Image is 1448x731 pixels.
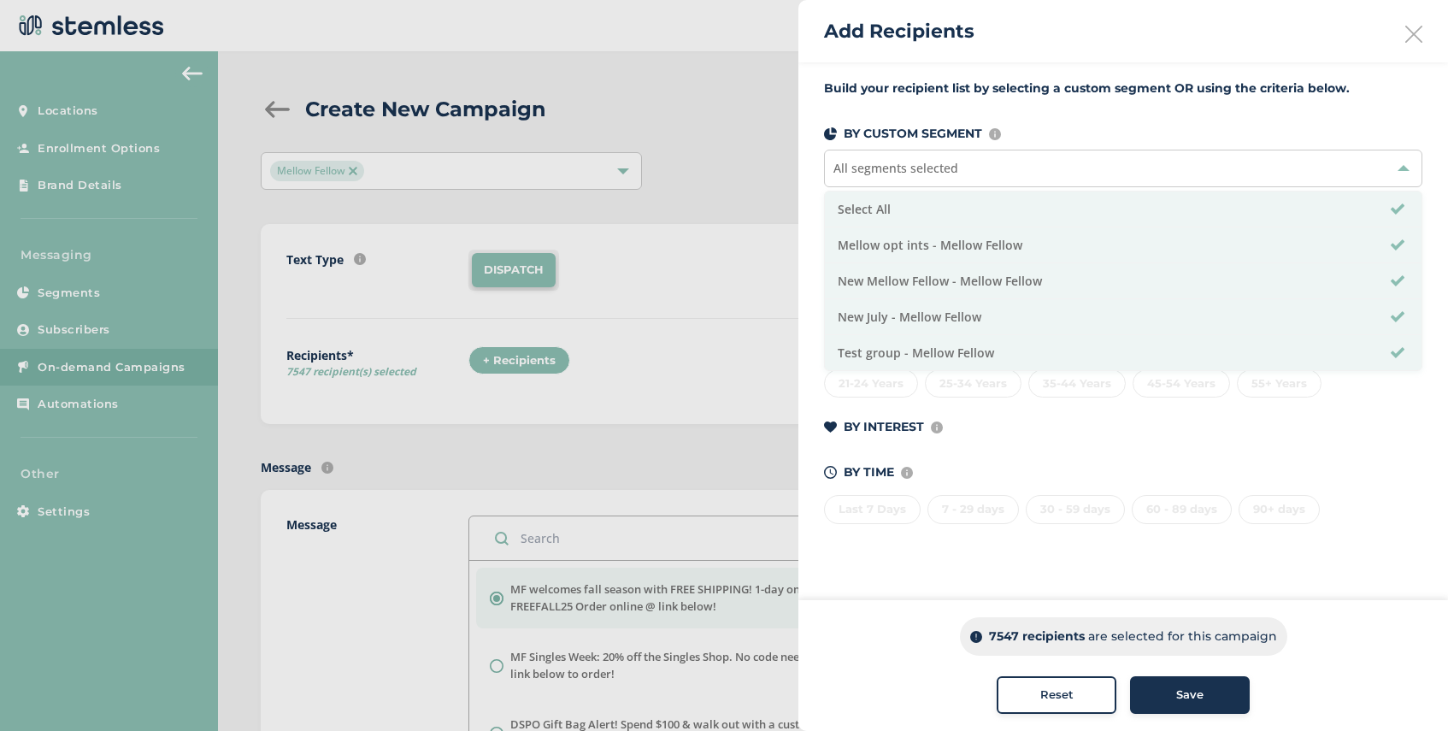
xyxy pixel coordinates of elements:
[824,17,974,45] h2: Add Recipients
[824,80,1422,97] label: Build your recipient list by selecting a custom segment OR using the criteria below.
[825,192,1422,227] li: Select All
[970,631,982,643] img: icon-info-dark-48f6c5f3.svg
[844,463,894,481] p: BY TIME
[825,335,1422,370] li: Test group - Mellow Fellow
[931,422,943,433] img: icon-info-236977d2.svg
[824,127,837,140] img: icon-segments-dark-074adb27.svg
[844,418,924,436] p: BY INTEREST
[833,160,958,176] span: All segments selected
[997,676,1116,714] button: Reset
[1176,687,1204,704] span: Save
[901,467,913,479] img: icon-info-236977d2.svg
[825,299,1422,335] li: New July - Mellow Fellow
[844,125,982,143] p: BY CUSTOM SEGMENT
[1363,649,1448,731] iframe: Chat Widget
[825,263,1422,299] li: New Mellow Fellow - Mellow Fellow
[825,227,1422,263] li: Mellow opt ints - Mellow Fellow
[989,128,1001,140] img: icon-info-236977d2.svg
[989,628,1085,646] p: 7547 recipients
[1088,628,1277,646] p: are selected for this campaign
[1040,687,1074,704] span: Reset
[824,466,837,479] img: icon-time-dark-e6b1183b.svg
[1130,676,1250,714] button: Save
[824,422,837,433] img: icon-heart-dark-29e6356f.svg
